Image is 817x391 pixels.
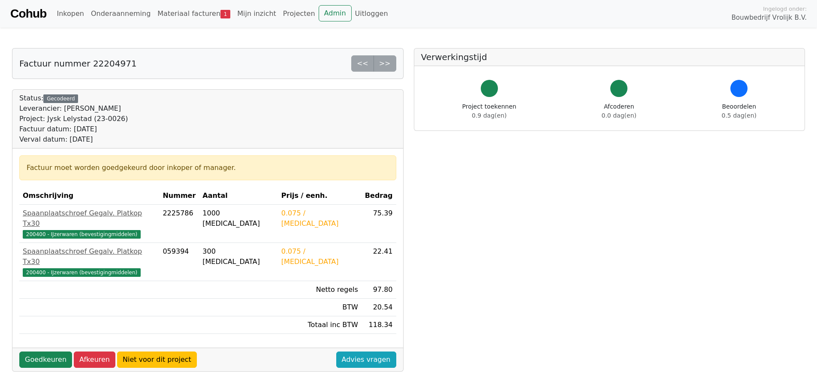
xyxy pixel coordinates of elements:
span: 200400 - IJzerwaren (bevestigingmiddelen) [23,268,141,277]
span: Ingelogd onder: [763,5,807,13]
a: Goedkeuren [19,352,72,368]
h5: Factuur nummer 22204971 [19,58,137,69]
span: Bouwbedrijf Vrolijk B.V. [731,13,807,23]
td: Netto regels [278,281,362,299]
a: Spaanplaatschroef Gegalv. Platkop Tx30200400 - IJzerwaren (bevestigingmiddelen) [23,208,156,239]
span: 200400 - IJzerwaren (bevestigingmiddelen) [23,230,141,239]
span: 1 [220,10,230,18]
div: Gecodeerd [43,94,78,103]
div: Leverancier: [PERSON_NAME] [19,103,128,114]
a: Cohub [10,3,46,24]
a: Mijn inzicht [234,5,280,22]
span: 0.9 dag(en) [472,112,506,119]
th: Bedrag [362,187,396,205]
h5: Verwerkingstijd [421,52,798,62]
div: 0.075 / [MEDICAL_DATA] [281,208,358,229]
td: 97.80 [362,281,396,299]
th: Aantal [199,187,278,205]
a: Inkopen [53,5,87,22]
a: Admin [319,5,352,21]
a: Advies vragen [336,352,396,368]
span: 0.5 dag(en) [722,112,757,119]
div: Factuur moet worden goedgekeurd door inkoper of manager. [27,163,389,173]
td: 22.41 [362,243,396,281]
td: Totaal inc BTW [278,316,362,334]
td: 20.54 [362,299,396,316]
a: Afkeuren [74,352,115,368]
td: BTW [278,299,362,316]
a: Spaanplaatschroef Gegalv. Platkop Tx30200400 - IJzerwaren (bevestigingmiddelen) [23,246,156,277]
div: Factuur datum: [DATE] [19,124,128,134]
div: Spaanplaatschroef Gegalv. Platkop Tx30 [23,246,156,267]
a: Onderaanneming [87,5,154,22]
a: Projecten [280,5,319,22]
a: Niet voor dit project [117,352,197,368]
a: Materiaal facturen1 [154,5,234,22]
th: Prijs / eenh. [278,187,362,205]
div: Project: Jysk Lelystad (23-0026) [19,114,128,124]
td: 059394 [159,243,199,281]
td: 75.39 [362,205,396,243]
th: Omschrijving [19,187,159,205]
div: Project toekennen [462,102,516,120]
div: Afcoderen [602,102,636,120]
div: 0.075 / [MEDICAL_DATA] [281,246,358,267]
div: 300 [MEDICAL_DATA] [202,246,274,267]
div: Status: [19,93,128,145]
div: Beoordelen [722,102,757,120]
div: Spaanplaatschroef Gegalv. Platkop Tx30 [23,208,156,229]
a: Uitloggen [352,5,392,22]
td: 2225786 [159,205,199,243]
div: Verval datum: [DATE] [19,134,128,145]
span: 0.0 dag(en) [602,112,636,119]
th: Nummer [159,187,199,205]
div: 1000 [MEDICAL_DATA] [202,208,274,229]
td: 118.34 [362,316,396,334]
